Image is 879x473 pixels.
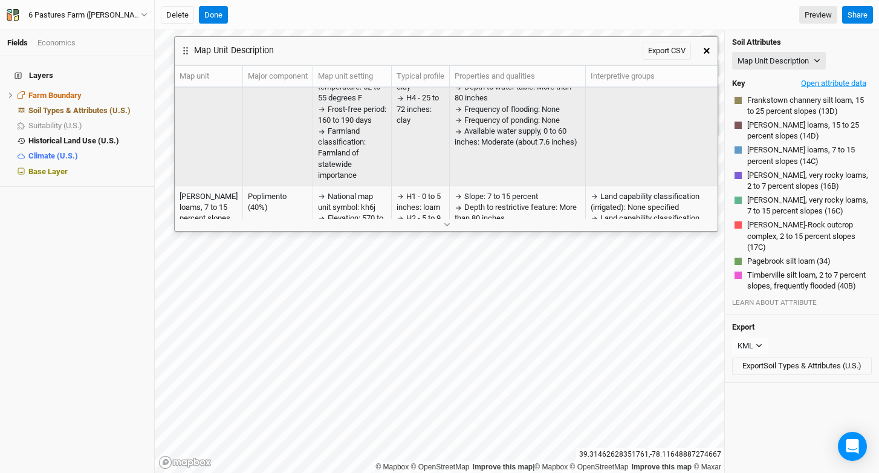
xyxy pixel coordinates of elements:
a: Maxar [693,463,721,471]
button: 6 Pastures Farm ([PERSON_NAME]) [6,8,148,22]
div: KML [738,340,753,352]
h4: Layers [7,64,147,88]
span: Suitability (U.S.) [28,121,82,130]
a: Preview [799,6,837,24]
button: Timberville silt loam, 2 to 7 percent slopes, frequently flooded (40B) [747,269,869,292]
button: [PERSON_NAME]-Rock outcrop complex, 2 to 15 percent slopes (17C) [747,219,869,253]
button: Share [842,6,873,24]
div: LEARN ABOUT ATTRIBUTE [732,298,872,307]
div: Soil Types & Attributes (U.S.) [28,106,147,116]
div: Historical Land Use (U.S.) [28,136,147,146]
button: Frankstown channery silt loam, 15 to 25 percent slopes (13D) [747,94,869,117]
span: Soil Types & Attributes (U.S.) [28,106,131,115]
a: Mapbox [375,463,409,471]
span: Historical Land Use (U.S.) [28,136,119,145]
div: Climate (U.S.) [28,151,147,161]
h4: Export [732,322,872,332]
div: Base Layer [28,167,147,177]
button: Open attribute data [796,74,872,93]
a: Improve this map [473,463,533,471]
div: | [375,461,721,473]
button: Done [199,6,228,24]
canvas: Map [155,30,724,473]
div: 6 Pastures Farm ([PERSON_NAME]) [28,9,141,21]
button: Delete [161,6,194,24]
a: Fields [7,38,28,47]
a: Mapbox logo [158,455,212,469]
div: Open Intercom Messenger [838,432,867,461]
a: Mapbox [534,463,568,471]
button: [PERSON_NAME], very rocky loams, 2 to 7 percent slopes (16B) [747,169,869,192]
a: OpenStreetMap [411,463,470,471]
button: ExportSoil Types & Attributes (U.S.) [732,357,872,375]
div: Economics [37,38,76,48]
button: KML [732,337,768,355]
button: [PERSON_NAME], very rocky loams, 7 to 15 percent slopes (16C) [747,194,869,217]
h4: Key [732,79,745,88]
div: Suitability (U.S.) [28,121,147,131]
a: OpenStreetMap [570,463,629,471]
div: 39.31462628351761 , -78.11648887274667 [576,448,724,461]
button: Pagebrook silt loam (34) [747,255,831,267]
span: Climate (U.S.) [28,151,78,160]
button: [PERSON_NAME] loams, 7 to 15 percent slopes (14C) [747,144,869,167]
button: Map Unit Description [732,52,826,70]
span: Farm Boundary [28,91,82,100]
div: Farm Boundary [28,91,147,100]
a: Improve this map [632,463,692,471]
button: [PERSON_NAME] loams, 15 to 25 percent slopes (14D) [747,119,869,142]
h4: Soil Attributes [732,38,872,47]
span: Base Layer [28,167,68,176]
div: 6 Pastures Farm (Paul) [28,9,141,21]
